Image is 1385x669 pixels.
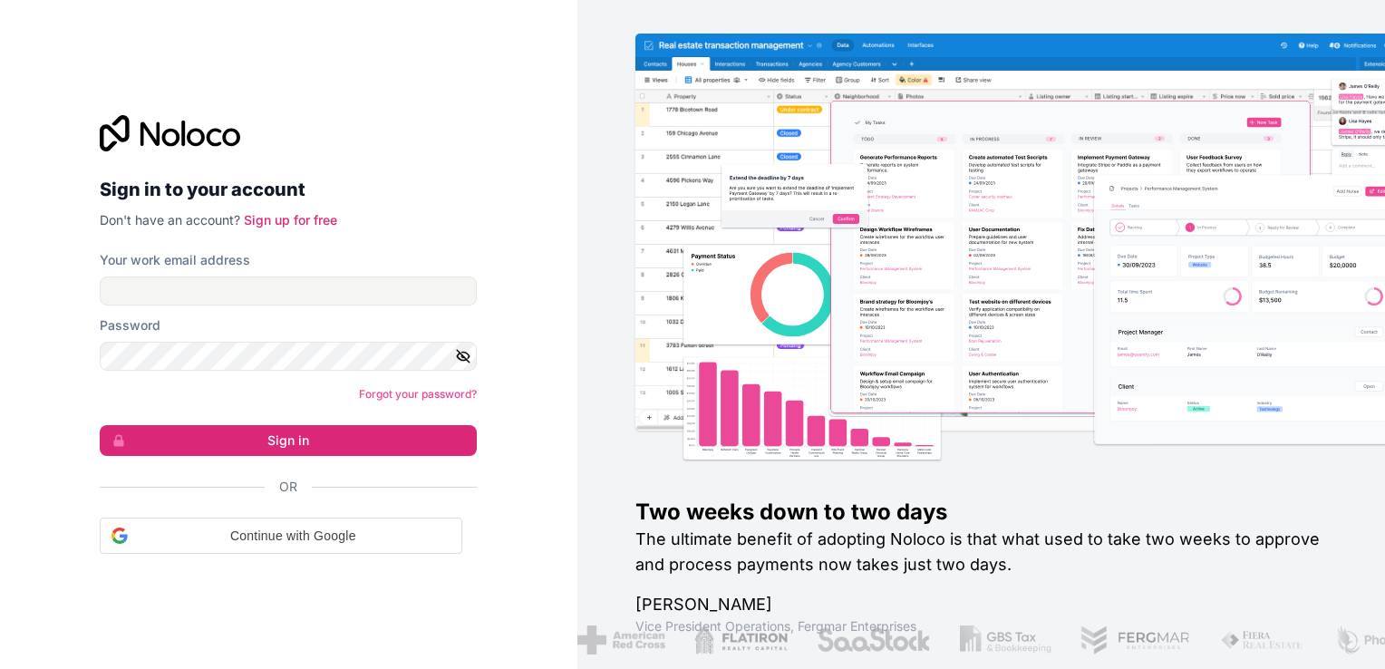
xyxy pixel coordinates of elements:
[635,498,1327,527] h1: Two weeks down to two days
[244,212,337,228] a: Sign up for free
[577,625,665,654] img: /assets/american-red-cross-BAupjrZR.png
[1080,625,1191,654] img: /assets/fergmar-CudnrXN5.png
[960,625,1052,654] img: /assets/gbstax-C-GtDUiK.png
[100,316,160,334] label: Password
[100,342,477,371] input: Password
[1220,625,1305,654] img: /assets/fiera-fwj2N5v4.png
[100,276,477,305] input: Email address
[635,617,1327,635] h1: Vice President Operations , Fergmar Enterprises
[817,625,931,654] img: /assets/saastock-C6Zbiodz.png
[100,251,250,269] label: Your work email address
[279,478,297,496] span: Or
[135,527,450,546] span: Continue with Google
[100,518,462,554] div: Continue with Google
[635,527,1327,577] h2: The ultimate benefit of adopting Noloco is that what used to take two weeks to approve and proces...
[100,425,477,456] button: Sign in
[359,387,477,401] a: Forgot your password?
[100,173,477,206] h2: Sign in to your account
[635,592,1327,617] h1: [PERSON_NAME]
[694,625,789,654] img: /assets/flatiron-C8eUkumj.png
[100,212,240,228] span: Don't have an account?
